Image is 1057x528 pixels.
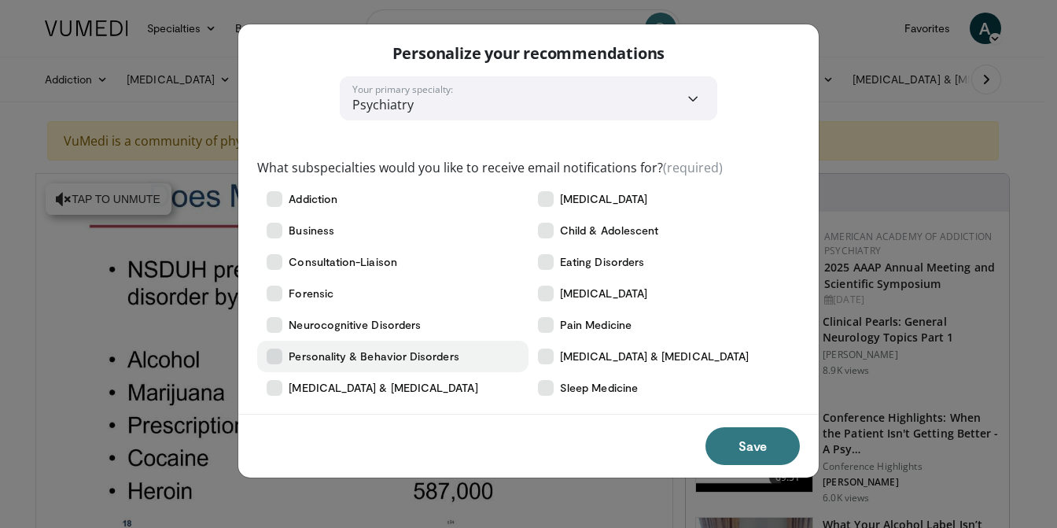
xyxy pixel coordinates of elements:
[392,43,665,64] p: Personalize your recommendations
[560,317,632,333] span: Pain Medicine
[289,286,333,301] span: Forensic
[705,427,800,465] button: Save
[560,254,644,270] span: Eating Disorders
[257,158,723,177] label: What subspecialties would you like to receive email notifications for?
[560,223,658,238] span: Child & Adolescent
[560,380,638,396] span: Sleep Medicine
[560,191,647,207] span: [MEDICAL_DATA]
[289,380,477,396] span: [MEDICAL_DATA] & [MEDICAL_DATA]
[289,191,337,207] span: Addiction
[289,317,421,333] span: Neurocognitive Disorders
[560,286,647,301] span: [MEDICAL_DATA]
[663,159,723,176] span: (required)
[289,254,396,270] span: Consultation-Liaison
[289,223,334,238] span: Business
[560,349,749,364] span: [MEDICAL_DATA] & [MEDICAL_DATA]
[289,349,459,364] span: Personality & Behavior Disorders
